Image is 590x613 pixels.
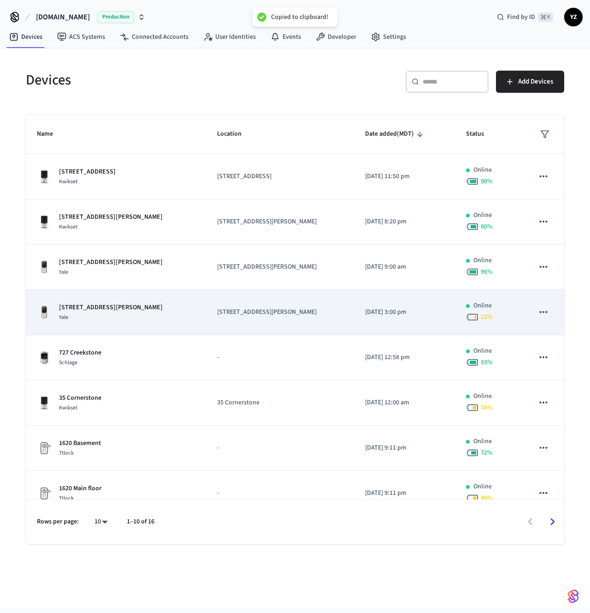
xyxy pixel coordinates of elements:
p: [STREET_ADDRESS][PERSON_NAME] [217,262,343,272]
span: ⌘ K [538,12,553,22]
p: [DATE] 9:11 pm [365,443,444,453]
span: YZ [565,9,582,25]
a: Events [263,29,308,45]
p: 1–10 of 16 [127,517,154,527]
p: [STREET_ADDRESS] [59,167,116,177]
button: Add Devices [496,71,564,93]
span: Yale [59,268,68,276]
span: Yale [59,313,68,321]
p: [DATE] 9:00 am [365,262,444,272]
p: - [217,443,343,453]
span: 80 % [481,222,493,231]
p: [DATE] 9:11 pm [365,488,444,498]
table: sticky table [26,115,564,603]
button: YZ [564,8,583,26]
p: Online [473,346,492,356]
p: [STREET_ADDRESS][PERSON_NAME] [217,217,343,227]
img: Placeholder Lock Image [37,486,52,501]
p: 727 Creekstone [59,348,101,358]
p: 1620 Main floor [59,484,101,493]
span: 93 % [481,358,493,367]
span: Kwikset [59,223,77,231]
p: [STREET_ADDRESS][PERSON_NAME] [59,258,163,267]
span: Date added(MDT) [365,127,426,141]
img: SeamLogoGradient.69752ec5.svg [568,589,579,604]
img: Kwikset Halo Touchscreen Wifi Enabled Smart Lock, Polished Chrome, Front [37,169,52,184]
span: 72 % [481,448,493,457]
div: 10 [90,515,112,529]
p: 35 Cornerstone [217,398,343,408]
span: Find by ID [507,12,535,22]
span: 96 % [481,267,493,276]
span: Add Devices [518,76,553,88]
span: Kwikset [59,178,77,186]
p: [STREET_ADDRESS][PERSON_NAME] [59,212,163,222]
p: Online [473,256,492,265]
button: Go to next page [542,511,563,533]
p: [DATE] 12:58 pm [365,353,444,362]
span: 90 % [481,177,493,186]
span: Ttlock [59,449,74,457]
a: Settings [364,29,413,45]
p: 1620 Basement [59,439,101,448]
p: Online [473,301,492,311]
span: 40 % [481,493,493,503]
span: 50 % [481,403,493,412]
div: Find by ID⌘ K [490,9,560,25]
img: Placeholder Lock Image [37,441,52,456]
p: [STREET_ADDRESS][PERSON_NAME] [217,307,343,317]
span: Location [217,127,254,141]
p: Online [473,482,492,492]
img: Kwikset Halo Touchscreen Wifi Enabled Smart Lock, Polished Chrome, Front [37,396,52,410]
span: Ttlock [59,494,74,502]
p: - [217,353,343,362]
h5: Devices [26,71,289,90]
span: Status [466,127,496,141]
img: Schlage Sense Smart Deadbolt with Camelot Trim, Front [37,350,52,365]
a: User Identities [196,29,263,45]
p: Rows per page: [37,517,79,527]
p: Online [473,391,492,401]
p: Online [473,210,492,220]
p: [DATE] 3:00 pm [365,307,444,317]
p: [STREET_ADDRESS][PERSON_NAME] [59,303,163,313]
p: [DATE] 8:20 pm [365,217,444,227]
span: Name [37,127,65,141]
a: Developer [308,29,364,45]
span: Kwikset [59,404,77,412]
p: [DATE] 12:00 am [365,398,444,408]
div: Copied to clipboard! [271,13,328,21]
p: Online [473,437,492,446]
a: Connected Accounts [112,29,196,45]
img: Yale Assure Touchscreen Wifi Smart Lock, Satin Nickel, Front [37,305,52,320]
p: [DATE] 11:50 pm [365,172,444,181]
span: [DOMAIN_NAME] [36,12,90,23]
a: ACS Systems [50,29,112,45]
p: Online [473,165,492,175]
a: Devices [2,29,50,45]
p: 35 Cornerstone [59,393,101,403]
span: Production [97,11,134,23]
p: [STREET_ADDRESS] [217,172,343,181]
span: 22 % [481,313,493,322]
img: Yale Assure Touchscreen Wifi Smart Lock, Satin Nickel, Front [37,260,52,275]
p: - [217,488,343,498]
img: Kwikset Halo Touchscreen Wifi Enabled Smart Lock, Polished Chrome, Front [37,215,52,229]
span: Schlage [59,359,77,367]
